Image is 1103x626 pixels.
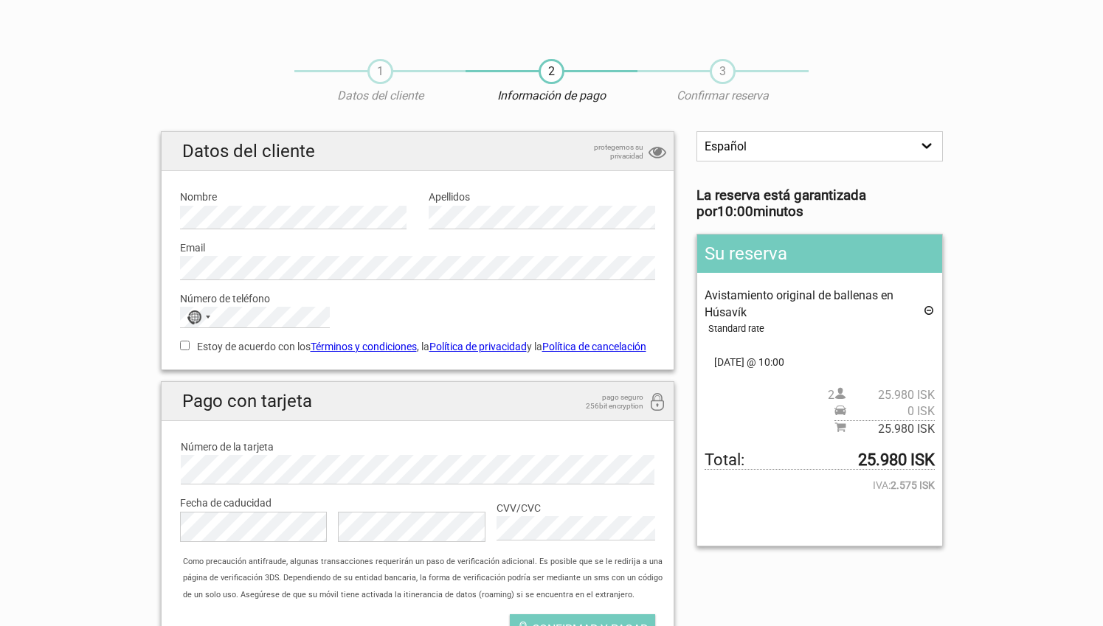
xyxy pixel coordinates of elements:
span: Subtotal [834,420,935,437]
i: 256bit encryption [649,393,666,413]
span: 2 person(s) [828,387,935,403]
button: Selected country [181,307,218,327]
div: Como precaución antifraude, algunas transacciones requerirán un paso de verificación adicional. E... [176,554,674,603]
span: protegemos su privacidad [570,143,643,161]
span: pago seguro 256bit encryption [570,393,643,411]
p: Confirmar reserva [637,88,809,104]
label: Número de teléfono [180,291,656,307]
span: 0 ISK [846,403,935,420]
p: Información de pago [466,88,637,104]
label: CVV/CVC [497,500,655,516]
span: 2 [539,59,564,84]
a: Política de privacidad [429,341,527,352]
span: 1 [367,59,393,84]
span: 3 [710,59,736,84]
span: IVA: [705,477,934,493]
a: Política de cancelación [542,341,646,352]
h2: Pago con tarjeta [162,382,674,421]
a: Términos y condiciones [311,341,417,352]
strong: 10:00 [717,204,753,220]
h2: Su reserva [697,234,941,273]
p: Datos del cliente [294,88,466,104]
span: Avistamiento original de ballenas en Húsavík [705,288,893,319]
label: Número de la tarjeta [181,439,655,455]
label: Nombre [180,189,407,205]
label: Email [180,240,656,256]
label: Fecha de caducidad [180,495,656,511]
i: protección de la privacidad [649,143,666,163]
label: Apellidos [429,189,655,205]
span: 25.980 ISK [846,421,935,437]
label: Estoy de acuerdo con los , la y la [180,338,656,355]
span: [DATE] @ 10:00 [705,354,934,370]
span: Total a pagar [705,452,934,469]
h2: Datos del cliente [162,132,674,171]
strong: 25.980 ISK [858,452,935,468]
h3: La reserva está garantizada por minutos [696,187,942,220]
span: 25.980 ISK [846,387,935,403]
strong: 2.575 ISK [891,477,935,493]
span: Precio de la recogida [834,403,935,420]
div: Standard rate [708,321,934,337]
